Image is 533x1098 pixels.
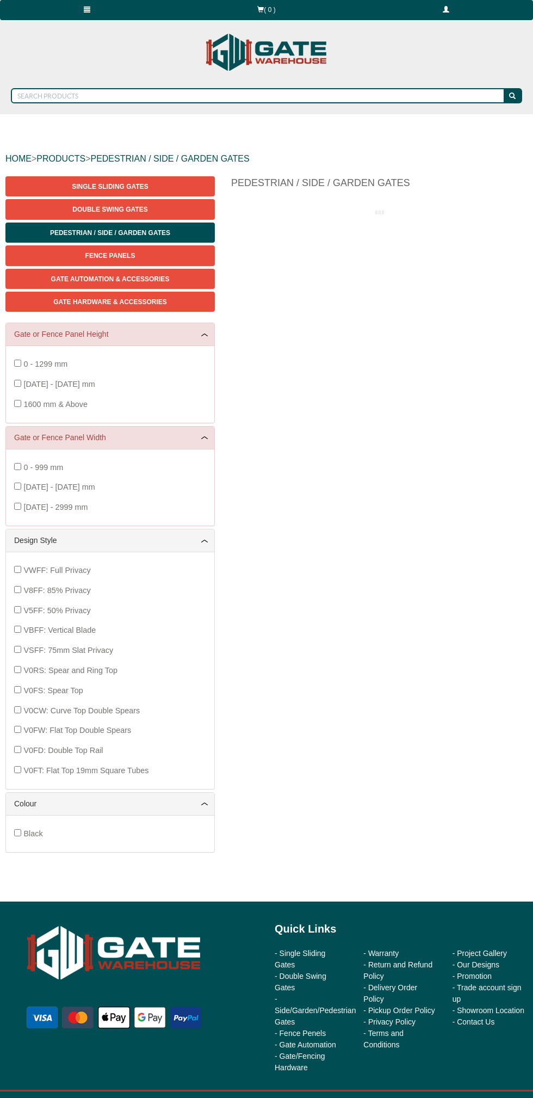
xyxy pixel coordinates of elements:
[363,949,399,958] a: - Warranty
[14,535,206,546] a: Design Style
[363,1006,435,1015] a: - Pickup Order Policy
[23,766,148,775] span: V0FT: Flat Top 19mm Square Tubes
[5,176,215,196] a: Single Sliding Gates
[72,183,148,190] span: Single Sliding Gates
[14,329,206,340] a: Gate or Fence Panel Height
[23,360,67,368] span: 0 - 1299 mm
[23,483,95,491] span: [DATE] - [DATE] mm
[23,829,42,838] span: Black
[5,223,215,243] a: Pedestrian / Side / Garden Gates
[231,176,528,195] h1: Pedestrian / Side / Garden Gates
[23,706,140,715] span: V0CW: Curve Top Double Spears
[5,154,32,163] a: HOME
[23,646,113,655] span: VSFF: 75mm Slat Privacy
[453,1017,495,1026] a: - Contact Us
[363,983,417,1003] a: - Delivery Order Policy
[5,199,215,219] a: Double Swing Gates
[5,292,215,312] a: Gate Hardware & Accessories
[23,686,83,695] span: V0FS: Spear Top
[275,1040,336,1049] a: - Gate Automation
[453,972,492,980] a: - Promotion
[23,746,103,755] span: V0FD: Double Top Rail
[363,1017,416,1026] a: - Privacy Policy
[23,566,90,575] span: VWFF: Full Privacy
[23,586,90,595] span: V8FF: 85% Privacy
[275,949,325,969] a: - Single Sliding Gates
[23,380,95,388] span: [DATE] - [DATE] mm
[23,666,117,675] span: V0RS: Spear and Ring Top
[24,1004,203,1031] img: payment options
[23,400,88,409] span: 1600 mm & Above
[72,206,147,213] span: Double Swing Gates
[5,269,215,289] a: Gate Automation & Accessories
[453,983,522,1003] a: - Trade account sign up
[275,1052,325,1072] a: - Gate/Fencing Hardware
[90,154,249,163] a: PEDESTRIAN / SIDE / GARDEN GATES
[453,1006,524,1015] a: - Showroom Location
[23,606,90,615] span: V5FF: 50% Privacy
[275,995,356,1026] a: - Side/Garden/Pedestrian Gates
[50,229,170,237] span: Pedestrian / Side / Garden Gates
[51,275,170,283] span: Gate Automation & Accessories
[363,960,432,980] a: - Return and Refund Policy
[453,960,499,969] a: - Our Designs
[23,503,88,511] span: [DATE] - 2999 mm
[36,154,85,163] a: PRODUCTS
[24,918,203,988] img: Gate Warehouse
[5,245,215,266] a: Fence Panels
[453,949,507,958] a: - Project Gallery
[14,798,206,810] a: Colour
[53,298,167,306] span: Gate Hardware & Accessories
[23,463,63,472] span: 0 - 999 mm
[275,1029,326,1038] a: - Fence Penels
[23,726,131,735] span: V0FW: Flat Top Double Spears
[11,88,505,103] input: SEARCH PRODUCTS
[275,918,525,940] div: Quick Links
[375,209,384,215] img: please_wait.gif
[275,972,326,992] a: - Double Swing Gates
[23,626,96,634] span: VBFF: Vertical Blade
[203,27,330,77] img: Gate Warehouse
[85,252,135,260] span: Fence Panels
[363,1029,404,1049] a: - Terms and Conditions
[14,432,206,443] a: Gate or Fence Panel Width
[5,141,528,176] div: > >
